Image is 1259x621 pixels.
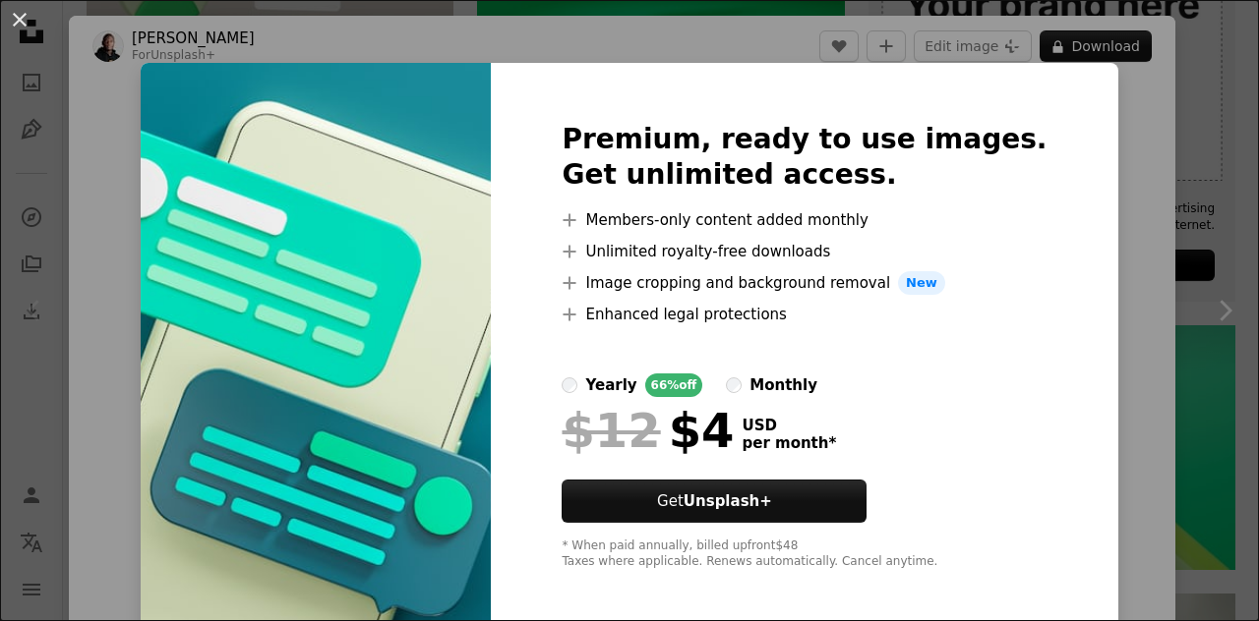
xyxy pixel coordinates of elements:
h2: Premium, ready to use images. Get unlimited access. [562,122,1047,193]
div: * When paid annually, billed upfront $48 Taxes where applicable. Renews automatically. Cancel any... [562,538,1047,570]
input: yearly66%off [562,377,577,393]
input: monthly [726,377,742,393]
div: $4 [562,405,734,456]
button: GetUnsplash+ [562,480,867,523]
div: yearly [585,373,636,397]
span: $12 [562,405,660,456]
span: USD [742,417,836,434]
li: Unlimited royalty-free downloads [562,240,1047,263]
span: New [898,271,945,295]
div: monthly [749,373,817,397]
li: Image cropping and background removal [562,271,1047,295]
strong: Unsplash+ [684,492,772,510]
li: Enhanced legal protections [562,303,1047,326]
span: per month * [742,434,836,452]
li: Members-only content added monthly [562,208,1047,232]
div: 66% off [645,373,703,397]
